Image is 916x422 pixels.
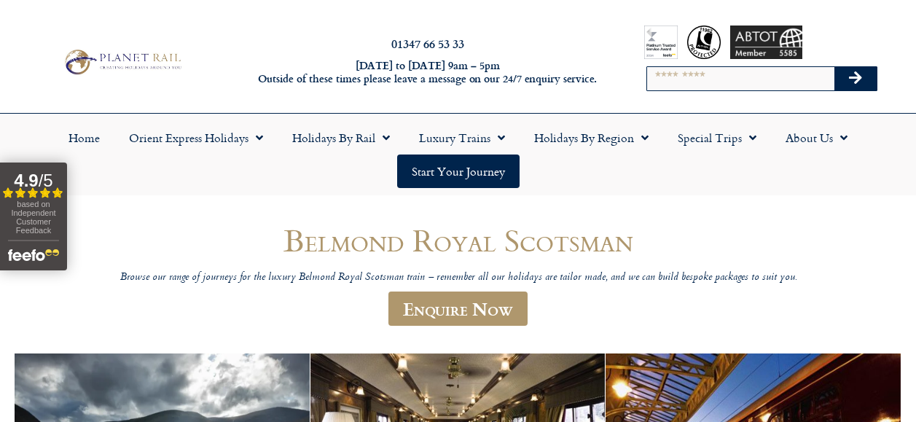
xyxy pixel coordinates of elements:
[278,121,404,155] a: Holidays by Rail
[397,155,520,188] a: Start your Journey
[771,121,862,155] a: About Us
[7,121,909,188] nav: Menu
[520,121,663,155] a: Holidays by Region
[663,121,771,155] a: Special Trips
[248,59,607,86] h6: [DATE] to [DATE] 9am – 5pm Outside of these times please leave a message on our 24/7 enquiry serv...
[388,292,528,326] a: Enquire Now
[404,121,520,155] a: Luxury Trains
[391,35,464,52] a: 01347 66 53 33
[109,271,808,285] p: Browse our range of journeys for the luxury Belmond Royal Scotsman train – remember all our holid...
[54,121,114,155] a: Home
[60,47,184,77] img: Planet Rail Train Holidays Logo
[114,121,278,155] a: Orient Express Holidays
[109,223,808,257] h1: Belmond Royal Scotsman
[834,67,877,90] button: Search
